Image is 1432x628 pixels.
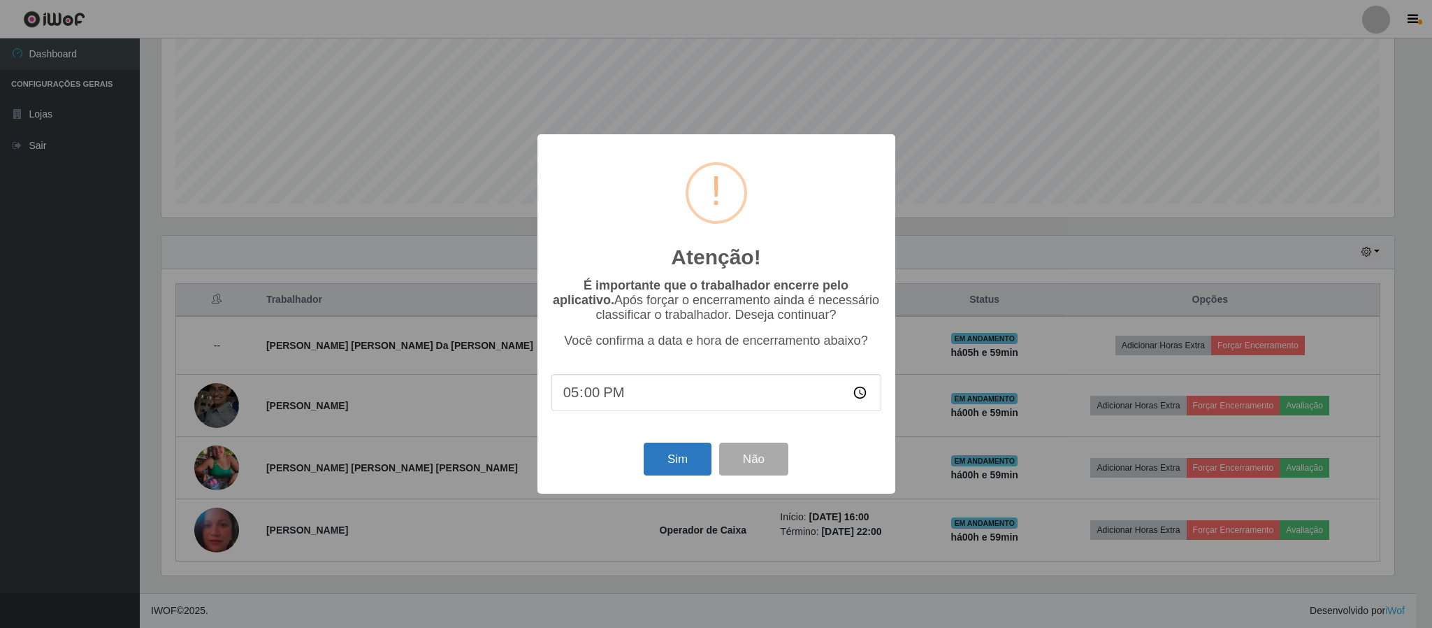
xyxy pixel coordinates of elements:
p: Você confirma a data e hora de encerramento abaixo? [551,334,881,348]
button: Não [719,443,788,476]
p: Após forçar o encerramento ainda é necessário classificar o trabalhador. Deseja continuar? [551,278,881,322]
b: É importante que o trabalhador encerre pelo aplicativo. [553,278,848,307]
h2: Atenção! [671,245,760,270]
button: Sim [644,443,711,476]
